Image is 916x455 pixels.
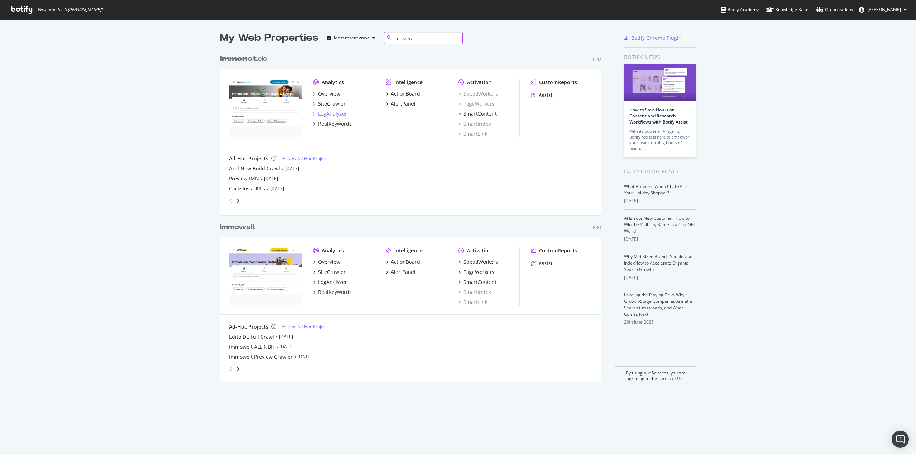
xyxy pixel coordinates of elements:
[458,130,487,137] a: SmartLink
[313,110,347,117] a: LogAnalyzer
[313,120,352,127] a: RealKeywords
[458,110,497,117] a: SmartContent
[220,222,259,232] a: Immowelt
[391,258,420,266] div: ActionBoard
[322,79,344,86] div: Analytics
[624,198,696,204] div: [DATE]
[220,54,270,64] a: immonet.de
[38,7,102,13] span: Welcome back, [PERSON_NAME] !
[285,165,299,171] a: [DATE]
[318,268,346,276] div: SiteCrawler
[298,354,312,360] a: [DATE]
[318,90,340,97] div: Overview
[463,110,497,117] div: SmartContent
[766,6,808,13] div: Knowledge Base
[229,247,302,305] img: immowelt.de
[386,100,415,107] a: AlertPanel
[220,55,257,62] b: immonet
[384,32,463,44] input: Search
[394,79,423,86] div: Intelligence
[282,155,327,161] a: New Ad-Hoc Project
[458,289,491,296] a: SmartIndex
[458,100,494,107] div: PageWorkers
[629,107,688,125] a: How to Save Hours on Content and Research Workflows with Botify Assist
[458,268,494,276] a: PageWorkers
[270,185,284,192] a: [DATE]
[229,343,274,350] a: Immowelt ALL NBH
[458,279,497,286] a: SmartContent
[235,366,240,373] div: angle-right
[658,376,685,382] a: Terms of Use
[229,165,280,172] a: Axel New Build Crawl
[334,36,370,40] div: Most recent crawl
[386,258,420,266] a: ActionBoard
[892,431,909,448] div: Open Intercom Messenger
[867,6,901,13] span: Lukas MÄNNL
[322,247,344,254] div: Analytics
[220,31,318,45] div: My Web Properties
[229,353,293,360] div: Immowelt Preview Crawler
[226,363,235,375] div: angle-left
[624,253,692,272] a: Why Mid-Sized Brands Should Use IndexNow to Accelerate Organic Search Growth
[816,6,853,13] div: Organizations
[624,292,692,317] a: Leveling the Playing Field: Why Growth-Stage Companies Are at a Search Crossroads, and What Comes...
[458,258,498,266] a: SpeedWorkers
[229,155,268,162] div: Ad-Hoc Projects
[624,53,696,61] div: Botify news
[458,299,487,306] a: SmartLink
[386,268,415,276] a: AlertPanel
[853,4,912,15] button: [PERSON_NAME]
[721,6,759,13] div: Botify Academy
[467,247,492,254] div: Activation
[282,324,327,330] a: New Ad-Hoc Project
[531,247,577,254] a: CustomReports
[624,215,696,234] a: AI Is Your New Customer: How to Win the Visibility Battle in a ChatGPT World
[386,90,420,97] a: ActionBoard
[220,45,607,382] div: grid
[624,319,696,325] div: 26th June 2025
[229,175,259,182] div: Preview IMN
[313,100,346,107] a: SiteCrawler
[220,54,267,64] div: .de
[391,268,415,276] div: AlertPanel
[463,268,494,276] div: PageWorkers
[229,333,274,340] a: Edito DE Full Crawl
[624,183,689,196] a: What Happens When ChatGPT Is Your Holiday Shopper?
[467,79,492,86] div: Activation
[313,258,340,266] a: Overview
[226,195,235,207] div: angle-left
[631,34,682,42] div: Botify Chrome Plugin
[593,56,601,62] div: Pro
[318,120,352,127] div: RealKeywords
[463,279,497,286] div: SmartContent
[313,289,352,296] a: RealKeywords
[391,90,420,97] div: ActionBoard
[318,258,340,266] div: Overview
[318,279,347,286] div: LogAnalyzer
[287,155,327,161] div: New Ad-Hoc Project
[279,344,293,350] a: [DATE]
[624,274,696,281] div: [DATE]
[313,90,340,97] a: Overview
[624,236,696,242] div: [DATE]
[624,34,682,42] a: Botify Chrome Plugin
[624,64,696,101] img: How to Save Hours on Content and Research Workflows with Botify Assist
[229,185,265,192] div: Clicksloss URLs
[539,247,577,254] div: CustomReports
[539,260,553,267] div: Assist
[458,120,491,127] a: SmartIndex
[229,323,268,330] div: Ad-Hoc Projects
[279,334,293,340] a: [DATE]
[313,268,346,276] a: SiteCrawler
[593,224,601,231] div: Pro
[458,90,498,97] a: SpeedWorkers
[318,110,347,117] div: LogAnalyzer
